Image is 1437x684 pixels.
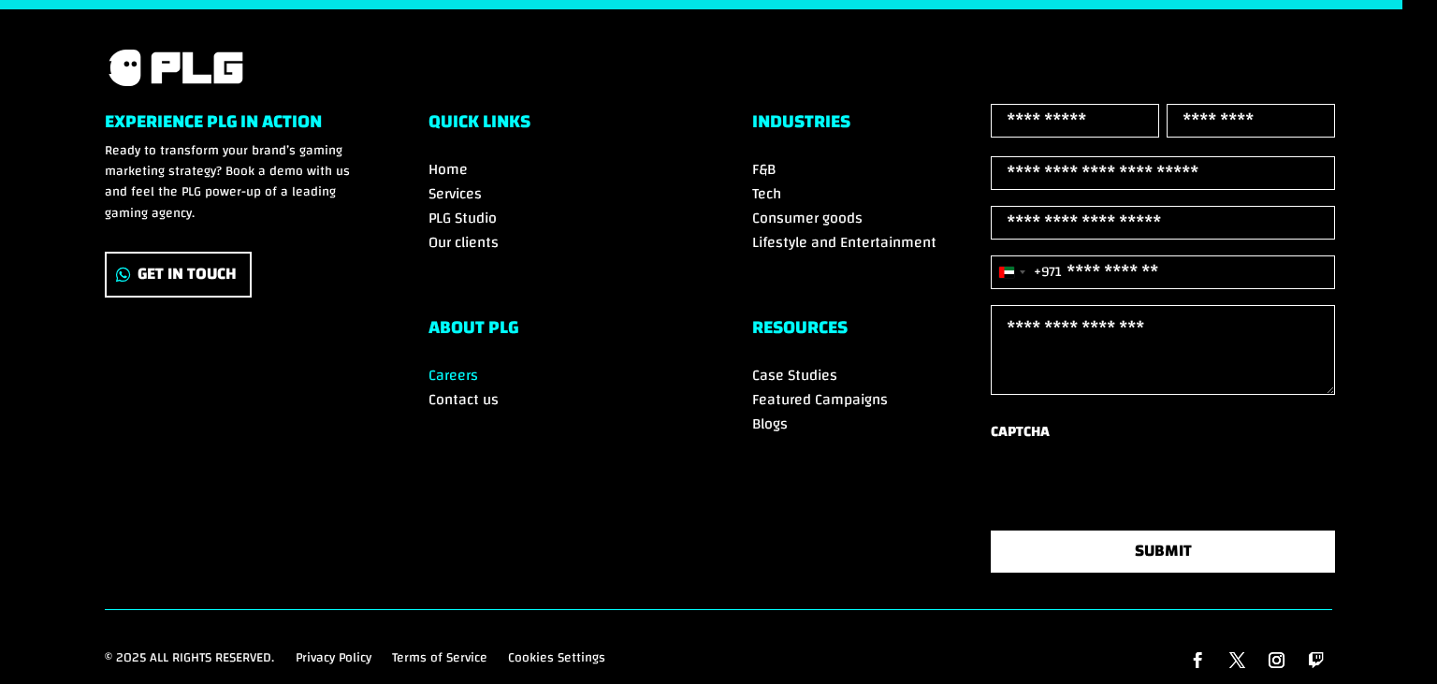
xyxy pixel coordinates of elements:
a: Case Studies [752,361,837,389]
a: Follow on Twitch [1300,645,1332,677]
a: PLG [105,47,245,89]
img: PLG logo [105,47,245,89]
a: Services [428,180,482,208]
p: Ready to transform your brand’s gaming marketing strategy? Book a demo with us and feel the PLG p... [105,140,361,225]
iframe: Chat Widget [1343,594,1437,684]
a: F&B [752,155,776,183]
h6: RESOURCES [752,318,1009,346]
div: +971 [1034,259,1062,284]
a: Blogs [752,410,788,438]
a: Tech [752,180,781,208]
a: Lifestyle and Entertainment [752,228,936,256]
a: Careers [428,361,478,389]
h6: Experience PLG in Action [105,112,361,140]
h6: Industries [752,112,1009,140]
a: Featured Campaigns [752,386,888,414]
a: Cookies Settings [508,648,605,677]
a: Follow on Instagram [1261,645,1293,677]
iframe: reCAPTCHA [991,452,1275,525]
a: Terms of Service [392,648,487,677]
a: Consumer goods [752,204,863,232]
label: CAPTCHA [991,419,1050,444]
h6: Quick Links [428,112,685,140]
a: Home [428,155,468,183]
a: Our clients [428,228,499,256]
h6: ABOUT PLG [428,318,685,346]
button: Selected country [992,256,1062,288]
p: © 2025 All rights reserved. [105,648,274,669]
button: SUBMIT [991,531,1335,573]
a: Follow on X [1222,645,1254,677]
a: Privacy Policy [296,648,371,677]
a: Contact us [428,386,499,414]
a: Follow on Facebook [1183,645,1214,677]
a: Get In Touch [105,252,252,298]
a: PLG Studio [428,204,497,232]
